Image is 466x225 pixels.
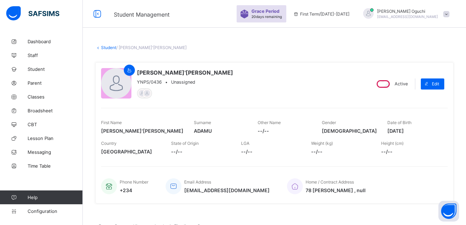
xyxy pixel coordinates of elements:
span: First Name [101,120,122,125]
span: 78 [PERSON_NAME] , null [306,187,366,193]
span: [PERSON_NAME] Oguchi [377,9,438,14]
a: Student [101,45,116,50]
span: Classes [28,94,83,100]
span: Unassigned [171,79,195,85]
span: --/-- [241,149,301,154]
img: safsims [6,6,59,21]
span: Date of Birth [387,120,412,125]
span: Broadsheet [28,108,83,113]
span: session/term information [293,11,349,17]
span: --/-- [171,149,231,154]
span: Grace Period [251,9,279,14]
span: Dashboard [28,39,83,44]
span: Active [395,81,408,86]
span: Phone Number [120,179,148,185]
span: Student [28,66,83,72]
span: ADAMU [194,128,247,134]
span: --/-- [381,149,441,154]
span: [EMAIL_ADDRESS][DOMAIN_NAME] [184,187,270,193]
span: [DEMOGRAPHIC_DATA] [322,128,377,134]
div: • [137,79,233,85]
span: Weight (kg) [311,141,333,146]
span: Other Name [258,120,281,125]
button: Open asap [438,201,459,222]
span: --/-- [311,149,371,154]
span: Student Management [114,11,170,18]
span: [PERSON_NAME]'[PERSON_NAME] [137,69,233,76]
span: Home / Contract Address [306,179,354,185]
span: Help [28,195,82,200]
span: Surname [194,120,211,125]
span: Country [101,141,117,146]
div: ChristinaOguchi [356,8,453,20]
span: [EMAIL_ADDRESS][DOMAIN_NAME] [377,15,438,19]
span: / [PERSON_NAME]'[PERSON_NAME] [116,45,187,50]
span: Time Table [28,163,83,169]
span: [PERSON_NAME]'[PERSON_NAME] [101,128,184,134]
span: State of Origin [171,141,199,146]
span: +234 [120,187,148,193]
span: LGA [241,141,249,146]
span: [GEOGRAPHIC_DATA] [101,149,161,154]
span: 20 days remaining [251,15,282,19]
span: CBT [28,122,83,127]
span: Gender [322,120,336,125]
span: Parent [28,80,83,86]
span: Height (cm) [381,141,404,146]
span: --/-- [258,128,311,134]
span: Email Address [184,179,211,185]
span: [DATE] [387,128,441,134]
span: Staff [28,53,83,58]
img: sticker-purple.71386a28dfed39d6af7621340158ba97.svg [240,10,249,18]
span: YNPS/0436 [137,79,162,85]
span: Messaging [28,149,83,155]
span: Configuration [28,208,82,214]
span: Lesson Plan [28,135,83,141]
span: Edit [432,81,439,86]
